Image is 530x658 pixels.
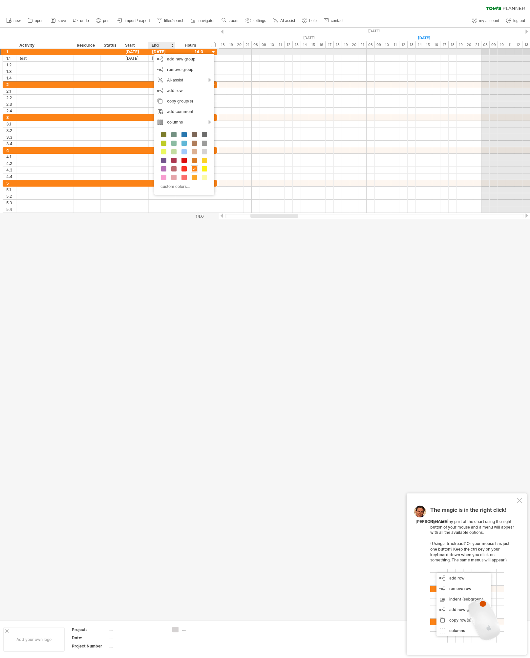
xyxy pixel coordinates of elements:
[19,42,70,49] div: Activity
[235,41,244,48] div: 20
[430,541,509,562] span: (Using a trackpad? Or your mouse has just one button? Keep the ctrl key on your keyboard down whe...
[430,507,516,643] div: Click on any part of the chart using the right button of your mouse and a menu will appear with a...
[416,41,424,48] div: 14
[220,16,240,25] a: zoom
[6,160,16,167] div: 4.2
[125,42,145,49] div: Start
[457,41,465,48] div: 19
[6,121,16,127] div: 3.1
[449,41,457,48] div: 18
[300,16,319,25] a: help
[513,18,525,23] span: log out
[440,41,449,48] div: 17
[253,18,266,23] span: settings
[72,635,108,641] div: Date:
[322,16,346,25] a: contact
[260,41,268,48] div: 09
[154,106,214,117] div: add comment
[227,41,235,48] div: 19
[122,49,149,55] div: [DATE]
[103,18,111,23] span: print
[432,41,440,48] div: 16
[109,643,164,649] div: ....
[94,16,113,25] a: print
[408,41,416,48] div: 13
[229,18,238,23] span: zoom
[490,41,498,48] div: 09
[514,41,522,48] div: 12
[149,49,175,55] div: [DATE]
[252,34,367,41] div: Thursday, 25 September 2025
[293,41,301,48] div: 13
[125,18,150,23] span: import / export
[6,180,16,186] div: 5
[271,16,297,25] a: AI assist
[6,187,16,193] div: 5.1
[116,16,152,25] a: import / export
[6,200,16,206] div: 5.3
[122,55,149,61] div: [DATE]
[190,16,217,25] a: navigator
[154,54,214,64] div: add new group
[317,41,326,48] div: 16
[375,41,383,48] div: 09
[219,41,227,48] div: 18
[326,41,334,48] div: 17
[301,41,309,48] div: 14
[71,16,91,25] a: undo
[506,41,514,48] div: 11
[350,41,358,48] div: 20
[334,41,342,48] div: 18
[104,42,118,49] div: Status
[155,16,186,25] a: filter/search
[268,41,276,48] div: 10
[285,41,293,48] div: 12
[72,643,108,649] div: Project Number
[473,41,481,48] div: 21
[481,41,490,48] div: 08
[152,42,171,49] div: End
[430,507,506,516] span: The magic is in the right click!
[176,214,204,219] div: 14.0
[309,18,317,23] span: help
[164,18,184,23] span: filter/search
[6,154,16,160] div: 4.1
[154,75,214,85] div: AI-assist
[470,16,501,25] a: my account
[479,18,499,23] span: my account
[49,16,68,25] a: save
[109,627,164,632] div: ....
[424,41,432,48] div: 15
[415,519,449,525] div: [PERSON_NAME]
[6,75,16,81] div: 1.4
[391,41,399,48] div: 11
[6,173,16,180] div: 4.4
[109,635,164,641] div: ....
[276,41,285,48] div: 11
[244,16,268,25] a: settings
[6,62,16,68] div: 1.2
[58,18,66,23] span: save
[5,16,23,25] a: new
[399,41,408,48] div: 12
[465,41,473,48] div: 20
[6,141,16,147] div: 3.4
[342,41,350,48] div: 19
[6,167,16,173] div: 4.3
[149,55,175,61] div: [DATE]
[244,41,252,48] div: 21
[6,49,16,55] div: 1
[182,627,218,632] div: ....
[154,96,214,106] div: copy group(s)
[383,41,391,48] div: 10
[367,41,375,48] div: 08
[154,117,214,127] div: columns
[77,42,97,49] div: Resource
[6,88,16,94] div: 2.1
[504,16,527,25] a: log out
[175,42,206,49] div: Hours
[80,18,89,23] span: undo
[6,101,16,107] div: 2.3
[280,18,295,23] span: AI assist
[35,18,44,23] span: open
